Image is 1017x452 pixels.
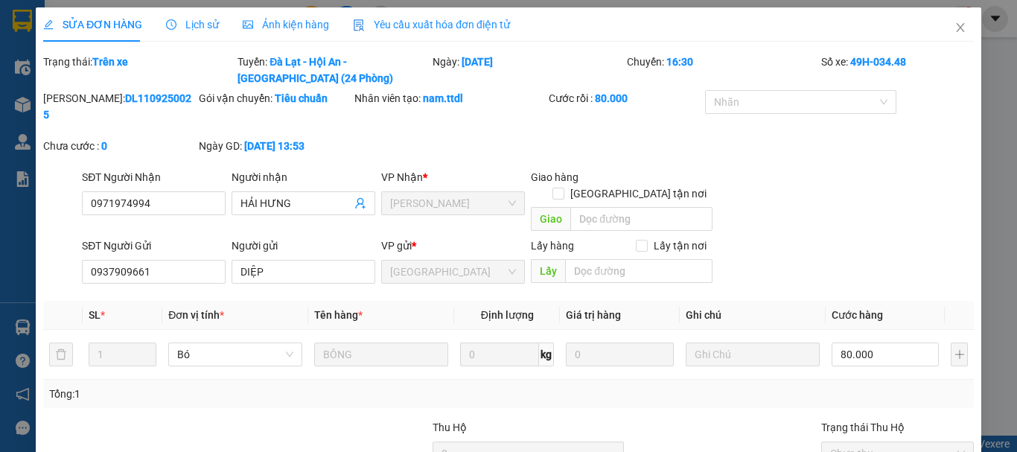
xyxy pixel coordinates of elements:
b: 49H-034.48 [850,56,906,68]
input: VD: Bàn, Ghế [314,343,448,366]
img: icon [353,19,365,31]
span: Nhận: [174,13,210,28]
div: Trạng thái Thu Hộ [821,419,974,436]
span: edit [43,19,54,30]
span: [GEOGRAPHIC_DATA] tận nơi [564,185,712,202]
input: Dọc đường [570,207,712,231]
div: 0982254897 [13,82,164,103]
span: Thu Hộ [432,421,466,433]
span: Giá trị hàng [566,309,621,321]
div: NGUYÊN MINH COOPMART [13,46,164,82]
span: Đà Lạt [390,261,516,283]
div: [PERSON_NAME] [174,13,293,46]
div: Người nhận [232,169,375,185]
b: [DATE] 13:53 [244,140,305,152]
div: VP gửi [381,238,525,254]
span: Đơn vị tính [168,309,224,321]
b: [DATE] [461,56,492,68]
span: Định lượng [480,309,533,321]
b: 80.000 [595,92,628,104]
div: Tổng: 1 [49,386,394,402]
span: Gửi: [13,13,36,28]
b: Tiêu chuẩn [275,92,328,104]
div: SĐT Người Nhận [82,169,226,185]
input: 0 [566,343,673,366]
input: Dọc đường [565,259,712,283]
b: 0 [101,140,107,152]
div: TIN [174,46,293,64]
span: VP Nhận [381,171,423,183]
div: Trạng thái: [42,54,236,86]
span: kg [539,343,554,366]
button: Close [940,7,981,49]
button: delete [49,343,73,366]
div: Cước rồi : [549,90,701,106]
div: [GEOGRAPHIC_DATA] [13,13,164,46]
span: Tam Kỳ [390,192,516,214]
b: DL1109250025 [43,92,191,121]
span: SỬA ĐƠN HÀNG [43,19,142,31]
span: Tên hàng [314,309,363,321]
span: user-add [354,197,366,209]
div: Tuyến: [236,54,430,86]
span: Yêu cầu xuất hóa đơn điện tử [353,19,510,31]
div: Chuyến: [625,54,820,86]
b: Trên xe [92,56,128,68]
div: SĐT Người Gửi [82,238,226,254]
div: [PERSON_NAME]: [43,90,196,123]
span: clock-circle [166,19,176,30]
span: SL [89,309,101,321]
span: close [954,22,966,34]
b: Đà Lạt - Hội An - [GEOGRAPHIC_DATA] (24 Phòng) [237,56,393,84]
span: Lịch sử [166,19,219,31]
th: Ghi chú [680,301,826,330]
span: Lấy tận nơi [647,238,712,254]
div: 0353746481 [174,64,293,85]
span: Ảnh kiện hàng [243,19,329,31]
span: Lấy [531,259,565,283]
div: Số xe: [820,54,975,86]
div: Nhân viên tạo: [354,90,546,106]
div: Người gửi [232,238,375,254]
b: 16:30 [666,56,693,68]
span: picture [243,19,253,30]
div: Ngày GD: [199,138,351,154]
span: Bó [177,343,293,366]
span: Lấy hàng [531,240,574,252]
div: Chưa cước : [43,138,196,154]
button: plus [951,343,968,366]
span: Giao hàng [531,171,578,183]
div: Gói vận chuyển: [199,90,351,106]
div: Ngày: [430,54,625,86]
b: nam.ttdl [423,92,463,104]
span: Cước hàng [832,309,883,321]
input: Ghi Chú [686,343,820,366]
span: Giao [531,207,570,231]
